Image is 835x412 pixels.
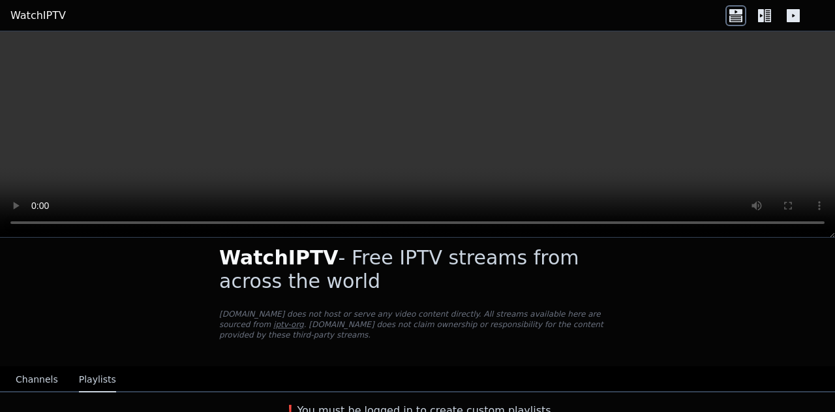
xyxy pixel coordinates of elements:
[79,368,116,392] button: Playlists
[16,368,58,392] button: Channels
[219,309,616,340] p: [DOMAIN_NAME] does not host or serve any video content directly. All streams available here are s...
[10,8,66,24] a: WatchIPTV
[273,320,304,329] a: iptv-org
[219,246,339,269] span: WatchIPTV
[219,246,616,293] h1: - Free IPTV streams from across the world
